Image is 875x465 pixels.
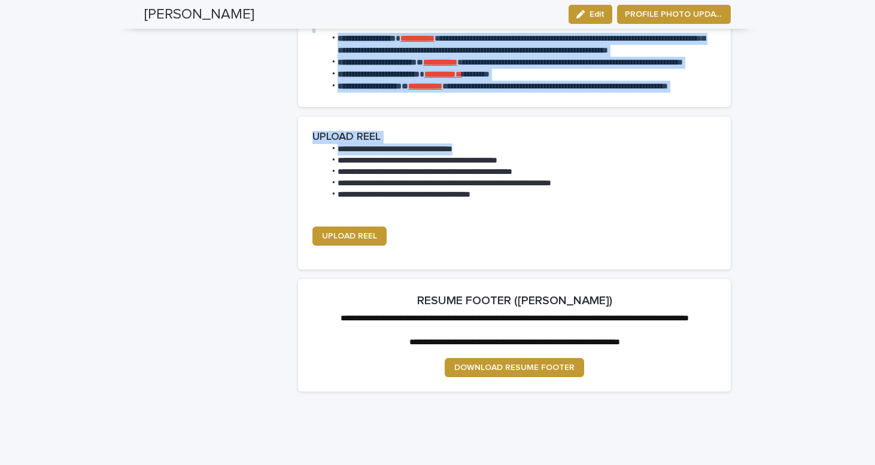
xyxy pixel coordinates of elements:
span: UPLOAD REEL [322,232,377,240]
span: DOWNLOAD RESUME FOOTER [454,363,575,372]
a: DOWNLOAD RESUME FOOTER [445,358,584,377]
h2: RESUME FOOTER ([PERSON_NAME]) [417,293,612,308]
h2: [PERSON_NAME] [144,6,254,23]
span: Edit [590,10,604,19]
button: Edit [569,5,612,24]
a: UPLOAD REEL [312,227,387,246]
span: PROFILE PHOTO UPDATE [625,8,723,20]
h2: UPLOAD REEL [312,131,381,144]
button: PROFILE PHOTO UPDATE [617,5,731,24]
